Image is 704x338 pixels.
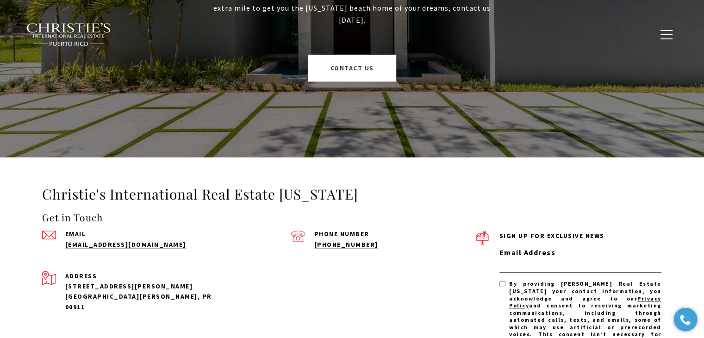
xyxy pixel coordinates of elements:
[499,281,505,287] input: By providing [PERSON_NAME] Real Estate [US_STATE] your contact information, you acknowledge and a...
[42,185,662,203] h3: Christie's International Real Estate [US_STATE]
[509,295,661,309] a: Privacy Policy
[65,231,227,237] p: Email
[65,240,186,249] a: [EMAIL_ADDRESS][DOMAIN_NAME]
[308,55,396,81] a: Contact Us
[314,240,378,249] a: [PHONE_NUMBER]
[26,23,112,47] img: Christie's International Real Estate black text logo
[65,271,227,281] p: Address
[314,231,476,237] p: Phone Number
[499,231,661,241] p: Sign up for exclusive news
[42,210,476,225] h4: Get in Touch
[499,247,661,259] label: Email Address
[65,281,227,291] div: [STREET_ADDRESS][PERSON_NAME]
[65,292,212,311] span: [GEOGRAPHIC_DATA][PERSON_NAME], PR 00911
